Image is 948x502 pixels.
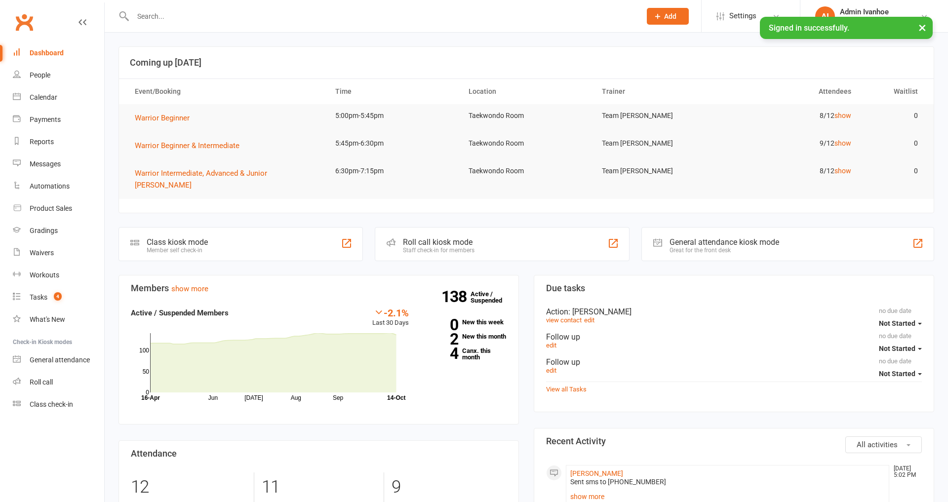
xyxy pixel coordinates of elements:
a: show [834,139,851,147]
div: Member self check-in [147,247,208,254]
div: Automations [30,182,70,190]
button: Warrior Intermediate, Advanced & Junior [PERSON_NAME] [135,167,317,191]
time: [DATE] 5:02 PM [889,465,921,478]
span: Add [664,12,676,20]
div: Gradings [30,227,58,234]
a: Messages [13,153,104,175]
div: Dashboard [30,49,64,57]
a: show [834,112,851,119]
button: Warrior Beginner & Intermediate [135,140,246,152]
td: 5:00pm-5:45pm [326,104,460,127]
th: Location [460,79,593,104]
div: -2.1% [372,307,409,318]
h3: Attendance [131,449,507,459]
div: Product Sales [30,204,72,212]
td: Taekwondo Room [460,104,593,127]
div: Admin Ivanhoe [840,7,911,16]
a: show [834,167,851,175]
button: Not Started [879,340,922,357]
td: Taekwondo Room [460,159,593,183]
span: Signed in successfully. [769,23,849,33]
div: Class check-in [30,400,73,408]
div: Great for the front desk [670,247,779,254]
div: Action [546,307,922,316]
h3: Coming up [DATE] [130,58,923,68]
td: 6:30pm-7:15pm [326,159,460,183]
td: Team [PERSON_NAME] [593,132,726,155]
a: What's New [13,309,104,331]
td: Team [PERSON_NAME] [593,159,726,183]
td: Team [PERSON_NAME] [593,104,726,127]
a: 2New this month [424,333,507,340]
a: edit [546,342,556,349]
a: 0New this week [424,319,507,325]
td: 0 [860,132,927,155]
a: [PERSON_NAME] [570,469,623,477]
button: All activities [845,436,922,453]
div: Reports [30,138,54,146]
span: Not Started [879,345,915,352]
div: Follow up [546,357,922,367]
span: Not Started [879,370,915,378]
div: Roll call [30,378,53,386]
div: Messages [30,160,61,168]
div: Team [PERSON_NAME] [840,16,911,25]
a: General attendance kiosk mode [13,349,104,371]
button: Not Started [879,314,922,332]
div: General attendance [30,356,90,364]
button: × [913,17,931,38]
div: AI [815,6,835,26]
div: Workouts [30,271,59,279]
a: People [13,64,104,86]
a: Reports [13,131,104,153]
div: 12 [131,472,246,502]
a: Automations [13,175,104,197]
span: Settings [729,5,756,27]
td: 0 [860,104,927,127]
a: 4Canx. this month [424,348,507,360]
a: Waivers [13,242,104,264]
th: Time [326,79,460,104]
button: Add [647,8,689,25]
th: Event/Booking [126,79,326,104]
a: Payments [13,109,104,131]
span: Warrior Intermediate, Advanced & Junior [PERSON_NAME] [135,169,267,190]
a: 138Active / Suspended [471,283,514,311]
td: Taekwondo Room [460,132,593,155]
div: Last 30 Days [372,307,409,328]
a: edit [546,367,556,374]
div: 11 [262,472,377,502]
a: Class kiosk mode [13,393,104,416]
button: Not Started [879,365,922,383]
td: 8/12 [726,159,860,183]
a: Clubworx [12,10,37,35]
a: Gradings [13,220,104,242]
a: Dashboard [13,42,104,64]
div: Follow up [546,332,922,342]
strong: 2 [424,332,458,347]
strong: 4 [424,346,458,361]
div: People [30,71,50,79]
span: Warrior Beginner [135,114,190,122]
div: General attendance kiosk mode [670,237,779,247]
h3: Due tasks [546,283,922,293]
span: All activities [857,440,898,449]
strong: 0 [424,317,458,332]
a: view contact [546,316,582,324]
a: Tasks 4 [13,286,104,309]
h3: Members [131,283,507,293]
a: Roll call [13,371,104,393]
div: What's New [30,315,65,323]
h3: Recent Activity [546,436,922,446]
td: 8/12 [726,104,860,127]
td: 5:45pm-6:30pm [326,132,460,155]
div: Staff check-in for members [403,247,474,254]
input: Search... [130,9,634,23]
div: Tasks [30,293,47,301]
span: Warrior Beginner & Intermediate [135,141,239,150]
div: Payments [30,116,61,123]
span: 4 [54,292,62,301]
a: Workouts [13,264,104,286]
span: Not Started [879,319,915,327]
a: edit [584,316,594,324]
